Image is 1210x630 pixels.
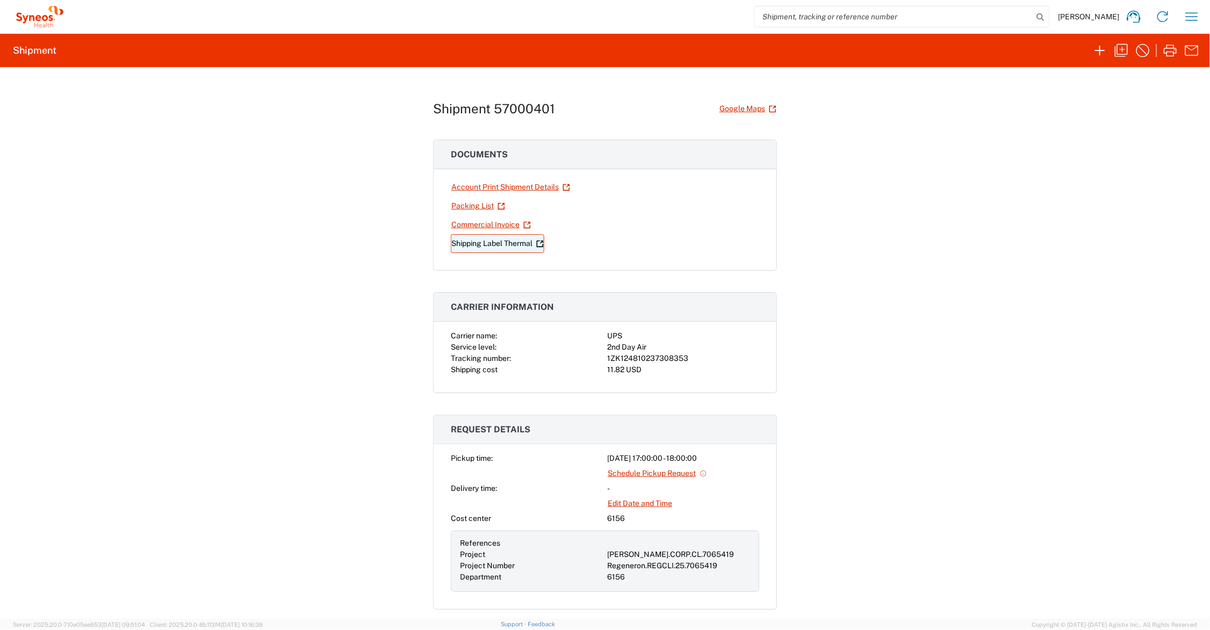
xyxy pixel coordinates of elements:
a: Commercial Invoice [451,215,531,234]
a: Packing List [451,197,506,215]
div: Regeneron.REGCLI.25.7065419 [607,560,750,571]
span: [DATE] 09:51:04 [102,621,145,628]
div: [PERSON_NAME].CORP.CL.7065419 [607,549,750,560]
h2: Shipment [13,44,56,57]
div: 1ZK124810237308353 [607,353,759,364]
div: - [607,483,759,494]
a: Feedback [528,621,555,627]
div: Project [460,549,603,560]
div: [DATE] 17:00:00 - 18:00:00 [607,453,759,464]
span: Pickup time: [451,454,493,462]
span: Tracking number: [451,354,511,363]
span: Documents [451,149,508,160]
div: UPS [607,330,759,342]
a: Schedule Pickup Request [607,464,708,483]
span: Client: 2025.20.0-8b113f4 [150,621,263,628]
a: Account Print Shipment Details [451,178,571,197]
span: Delivery time: [451,484,497,493]
div: Project Number [460,560,603,571]
a: Google Maps [719,99,777,118]
span: Service level: [451,343,496,351]
input: Shipment, tracking or reference number [754,6,1033,27]
span: References [460,539,500,547]
a: Support [501,621,528,627]
div: 2nd Day Air [607,342,759,353]
span: Carrier name: [451,331,497,340]
div: 11.82 USD [607,364,759,375]
a: Edit Date and Time [607,494,673,513]
span: Request details [451,424,530,435]
span: Shipping cost [451,365,498,374]
div: Department [460,571,603,583]
span: Copyright © [DATE]-[DATE] Agistix Inc., All Rights Reserved [1032,620,1197,629]
span: [PERSON_NAME] [1058,12,1119,21]
div: 6156 [607,513,759,524]
a: Shipping Label Thermal [451,234,544,253]
div: 6156 [607,571,750,583]
span: Server: 2025.20.0-710e05ee653 [13,621,145,628]
span: Cost center [451,514,491,523]
h1: Shipment 57000401 [433,101,555,117]
span: [DATE] 10:16:38 [221,621,263,628]
span: Carrier information [451,302,554,312]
